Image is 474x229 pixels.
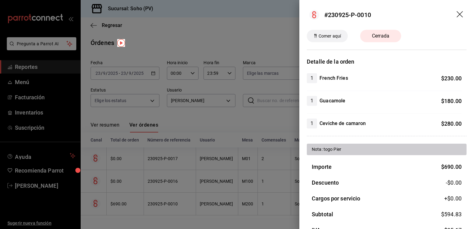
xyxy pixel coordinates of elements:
[316,33,343,39] span: Comer aquí
[312,178,339,187] h3: Descuento
[441,120,462,127] span: $ 280.00
[441,211,462,218] span: $ 594.83
[307,97,317,105] span: 1
[444,194,462,203] span: +$ 0.00
[320,74,348,82] h4: French Fries
[312,194,360,203] h3: Cargos por servicio
[324,10,371,20] div: #230925-P-0010
[320,120,366,127] h4: Ceviche de camaron
[117,39,125,47] img: Tooltip marker
[441,75,462,82] span: $ 230.00
[307,57,467,66] h3: Detalle de la orden
[457,11,464,19] button: drag
[441,164,462,170] span: $ 690.00
[446,178,462,187] span: -$0.00
[307,120,317,127] span: 1
[312,163,332,171] h3: Importe
[312,210,333,218] h3: Subtotal
[312,146,462,153] div: Nota: togo Pier
[441,98,462,104] span: $ 180.00
[368,32,393,40] span: Cerrada
[307,74,317,82] span: 1
[320,97,345,105] h4: Guacamole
